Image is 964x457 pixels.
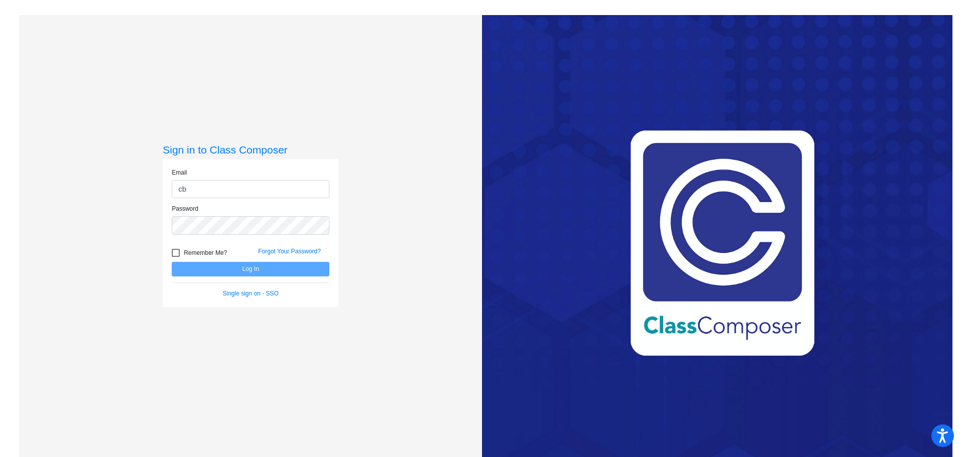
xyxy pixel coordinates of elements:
button: Log In [172,262,329,276]
label: Email [172,168,187,177]
span: Remember Me? [184,247,227,259]
h3: Sign in to Class Composer [163,143,338,156]
label: Password [172,204,198,213]
a: Single sign on - SSO [223,290,279,297]
a: Forgot Your Password? [258,248,321,255]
